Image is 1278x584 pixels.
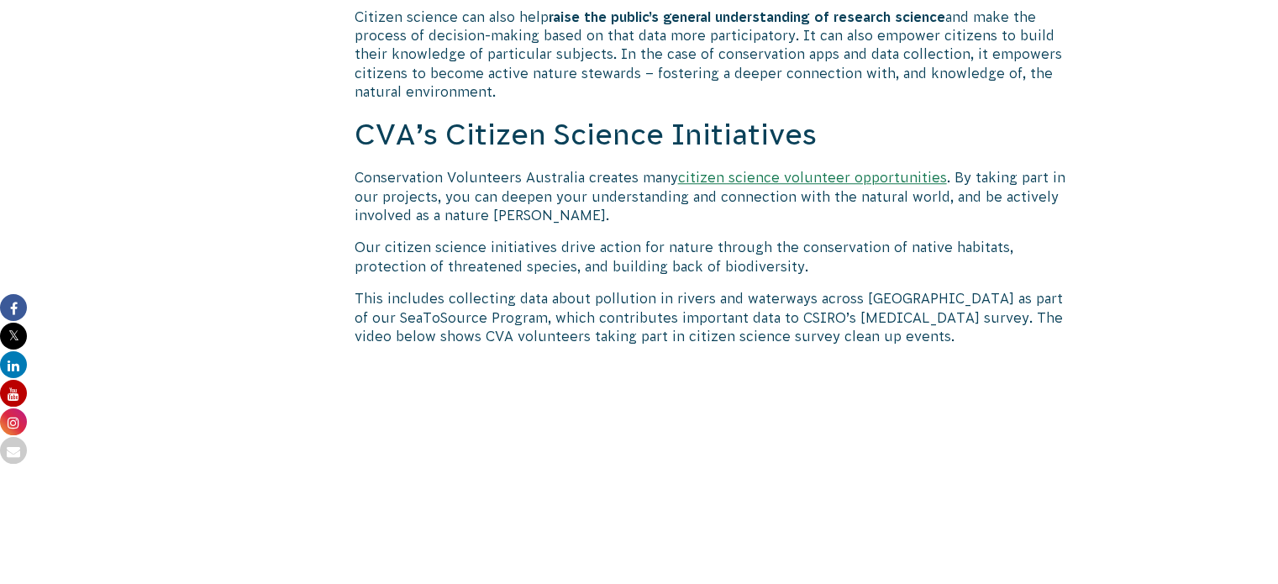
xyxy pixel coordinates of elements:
p: Our citizen science initiatives drive action for nature through the conservation of native habita... [355,238,1076,276]
span: CVA’s Citizen Science Initiatives [355,118,817,150]
strong: raise the public’s general understanding of research science [549,9,945,24]
p: This includes collecting data about pollution in rivers and waterways across [GEOGRAPHIC_DATA] as... [355,289,1076,345]
p: Conservation Volunteers Australia creates many . By taking part in our projects, you can deepen y... [355,168,1076,224]
button: Subscribe [18,96,1260,126]
span: Subscribe to our newsletter [18,20,306,45]
a: citizen science volunteer opportunities [678,170,947,185]
p: Keep up to date with all the conservation projects you can participate in. [18,66,1260,86]
p: Citizen science can also help and make the process of decision-making based on that data more par... [355,8,1076,102]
